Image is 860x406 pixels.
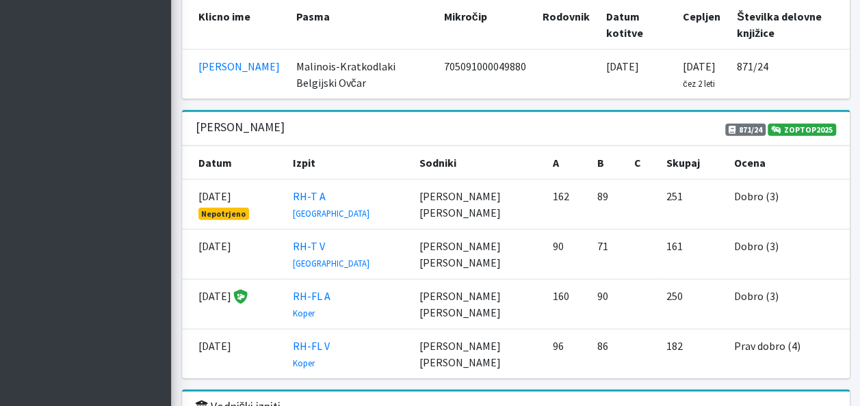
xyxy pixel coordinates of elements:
td: 705091000049880 [436,50,534,100]
a: RH-T V [GEOGRAPHIC_DATA] [293,239,369,269]
small: Koper [293,308,315,319]
td: [PERSON_NAME] [PERSON_NAME] [411,329,544,379]
td: 90 [589,280,626,329]
small: [GEOGRAPHIC_DATA] [293,208,369,219]
a: RH-FL A Koper [293,289,330,319]
td: Malinois-Kratkodlaki Belgijski Ovčar [288,50,436,100]
span: Značko je podelil sodnik Andrej Stanovnik. [231,290,248,303]
td: 90 [544,230,588,280]
a: [PERSON_NAME] [198,59,280,73]
td: 250 [657,280,725,329]
a: RH-T A [GEOGRAPHIC_DATA] [293,189,369,219]
th: C [626,146,657,180]
td: [DATE] [182,180,285,230]
span: 871/24 [725,124,766,136]
td: Dobro (3) [726,280,850,329]
td: [DATE] [675,50,729,100]
a: RH-FL V Koper [293,339,330,369]
td: 160 [544,280,588,329]
th: Datum [182,146,285,180]
td: 162 [544,180,588,230]
th: Ocena [726,146,850,180]
td: 89 [589,180,626,230]
td: [DATE] [182,329,285,379]
td: Dobro (3) [726,230,850,280]
td: 96 [544,329,588,379]
td: 161 [657,230,725,280]
th: A [544,146,588,180]
th: Izpit [285,146,411,180]
td: [DATE] [182,280,285,329]
a: ZOPTOP2025 [768,124,836,136]
td: [DATE] [598,50,675,100]
th: Sodniki [411,146,544,180]
td: Prav dobro (4) [726,329,850,379]
small: čez 2 leti [683,78,714,89]
td: [PERSON_NAME] [PERSON_NAME] [411,230,544,280]
h3: [PERSON_NAME] [196,120,285,135]
td: 71 [589,230,626,280]
td: Dobro (3) [726,180,850,230]
td: [PERSON_NAME] [PERSON_NAME] [411,180,544,230]
td: 86 [589,329,626,379]
th: B [589,146,626,180]
td: [DATE] [182,230,285,280]
td: [PERSON_NAME] [PERSON_NAME] [411,280,544,329]
small: Koper [293,357,315,368]
td: 251 [657,180,725,230]
th: Skupaj [657,146,725,180]
td: 871/24 [729,50,850,100]
td: 182 [657,329,725,379]
small: [GEOGRAPHIC_DATA] [293,258,369,269]
span: Nepotrjeno [198,208,250,220]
